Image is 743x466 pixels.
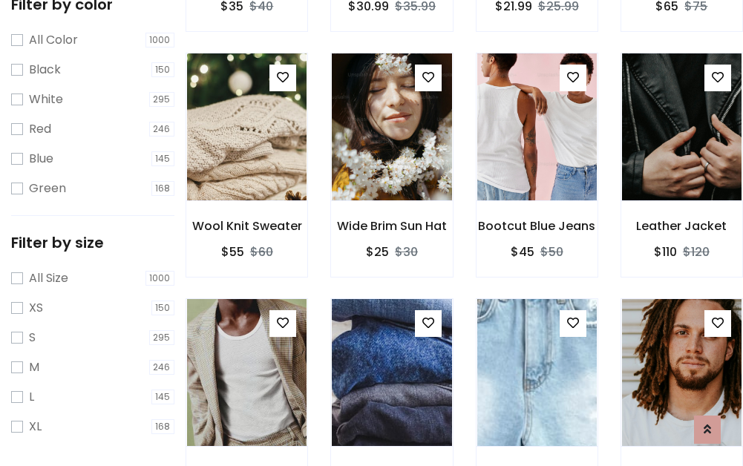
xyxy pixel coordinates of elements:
[29,61,61,79] label: Black
[29,180,66,197] label: Green
[149,122,175,137] span: 246
[186,219,307,233] h6: Wool Knit Sweater
[29,150,53,168] label: Blue
[145,33,175,47] span: 1000
[149,360,175,375] span: 246
[29,31,78,49] label: All Color
[331,219,452,233] h6: Wide Brim Sun Hat
[366,245,389,259] h6: $25
[540,243,563,260] del: $50
[151,181,175,196] span: 168
[621,219,742,233] h6: Leather Jacket
[477,219,598,233] h6: Bootcut Blue Jeans
[250,243,273,260] del: $60
[29,329,36,347] label: S
[683,243,710,260] del: $120
[29,269,68,287] label: All Size
[29,120,51,138] label: Red
[145,271,175,286] span: 1000
[151,151,175,166] span: 145
[11,234,174,252] h5: Filter by size
[29,358,39,376] label: M
[29,388,34,406] label: L
[151,390,175,404] span: 145
[221,245,244,259] h6: $55
[149,330,175,345] span: 295
[151,301,175,315] span: 150
[151,62,175,77] span: 150
[511,245,534,259] h6: $45
[29,299,43,317] label: XS
[151,419,175,434] span: 168
[654,245,677,259] h6: $110
[395,243,418,260] del: $30
[149,92,175,107] span: 295
[29,418,42,436] label: XL
[29,91,63,108] label: White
